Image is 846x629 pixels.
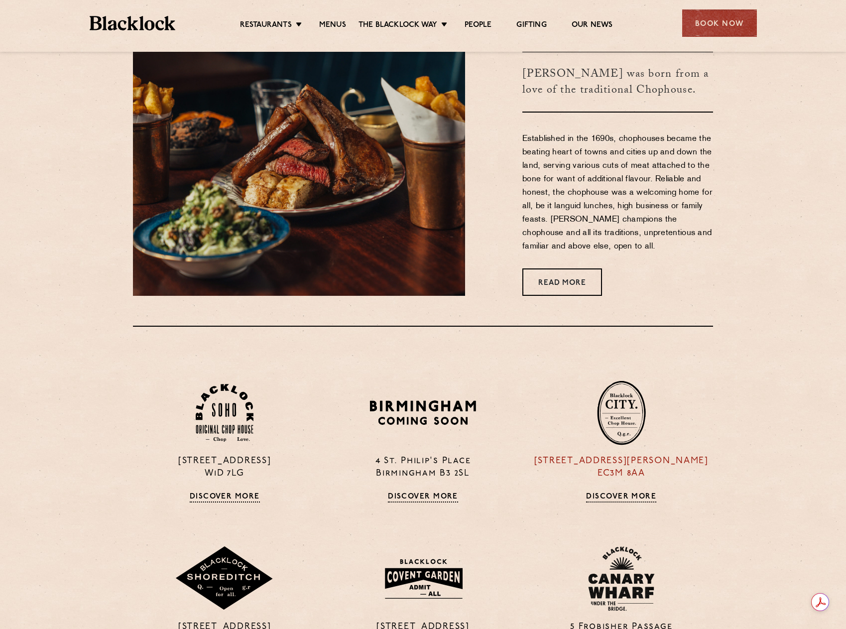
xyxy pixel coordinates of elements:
[319,20,346,31] a: Menus
[586,493,656,503] a: Discover More
[133,455,316,480] p: [STREET_ADDRESS] W1D 7LG
[522,51,713,113] h3: [PERSON_NAME] was born from a love of the traditional Chophouse.
[530,455,713,480] p: [STREET_ADDRESS][PERSON_NAME] EC3M 8AA
[133,11,465,296] img: May25-Blacklock-AllIn-00417-scaled-e1752246198448.jpg
[331,455,514,480] p: 4 St. Philip's Place Birmingham B3 2SL
[175,546,274,611] img: Shoreditch-stamp-v2-default.svg
[90,16,176,30] img: BL_Textured_Logo-footer-cropped.svg
[522,268,602,296] a: Read More
[682,9,757,37] div: Book Now
[522,132,713,253] p: Established in the 1690s, chophouses became the beating heart of towns and cities up and down the...
[516,20,546,31] a: Gifting
[572,20,613,31] a: Our News
[359,20,437,31] a: The Blacklock Way
[190,493,260,503] a: Discover More
[388,493,458,503] a: Discover More
[196,384,253,442] img: Soho-stamp-default.svg
[368,397,478,428] img: BIRMINGHAM-P22_-e1747915156957.png
[375,553,471,605] img: BLA_1470_CoventGarden_Website_Solid.svg
[588,546,655,611] img: BL_CW_Logo_Website.svg
[240,20,292,31] a: Restaurants
[597,380,646,445] img: City-stamp-default.svg
[465,20,491,31] a: People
